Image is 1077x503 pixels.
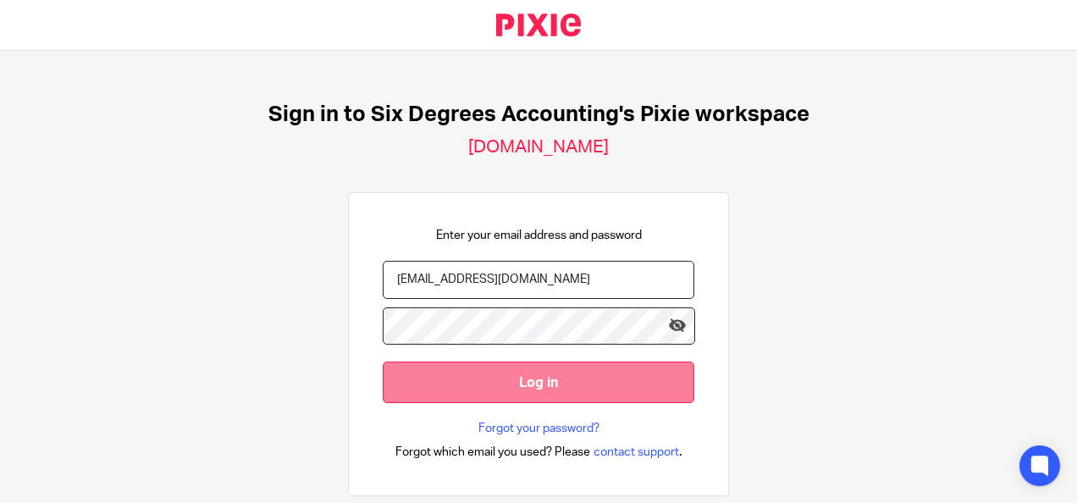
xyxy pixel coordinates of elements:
[383,362,694,403] input: Log in
[395,444,590,461] span: Forgot which email you used? Please
[383,261,694,299] input: name@example.com
[395,442,682,462] div: .
[594,444,679,461] span: contact support
[436,227,642,244] p: Enter your email address and password
[478,420,599,437] a: Forgot your password?
[268,102,809,128] h1: Sign in to Six Degrees Accounting's Pixie workspace
[468,136,609,158] h2: [DOMAIN_NAME]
